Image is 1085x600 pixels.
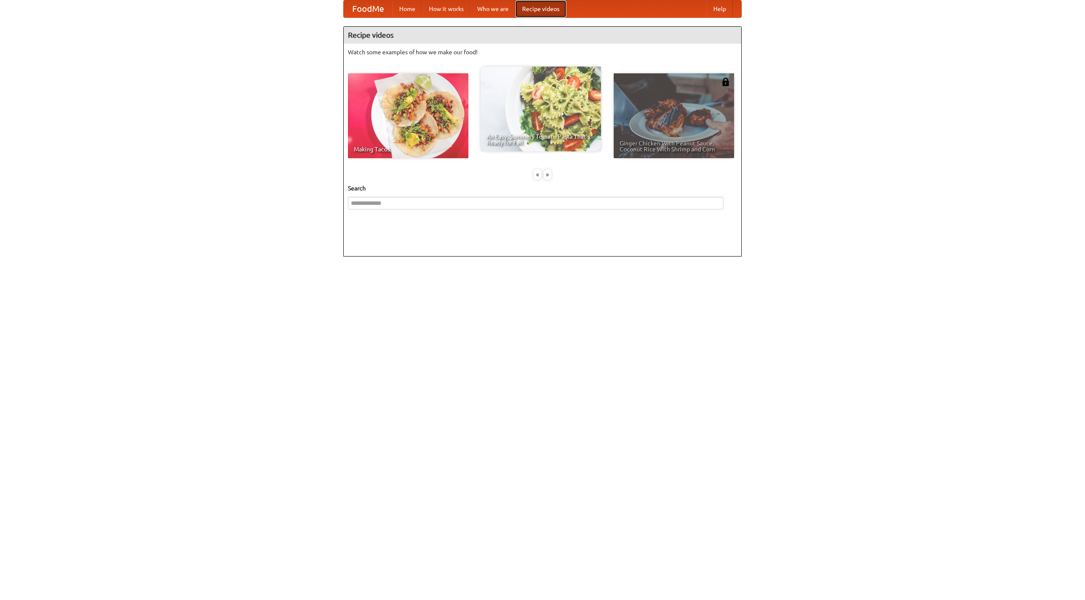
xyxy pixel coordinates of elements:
span: Making Tacos [354,146,462,152]
div: » [544,169,551,180]
a: Recipe videos [515,0,566,17]
a: Help [707,0,733,17]
h5: Search [348,184,737,193]
a: Who we are [470,0,515,17]
h4: Recipe videos [344,27,741,44]
a: Making Tacos [348,73,468,158]
p: Watch some examples of how we make our food! [348,48,737,56]
span: An Easy, Summery Tomato Pasta That's Ready for Fall [487,134,595,145]
img: 483408.png [721,78,730,86]
a: FoodMe [344,0,392,17]
a: Home [392,0,422,17]
div: « [534,169,541,180]
a: An Easy, Summery Tomato Pasta That's Ready for Fall [481,67,601,151]
a: How it works [422,0,470,17]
